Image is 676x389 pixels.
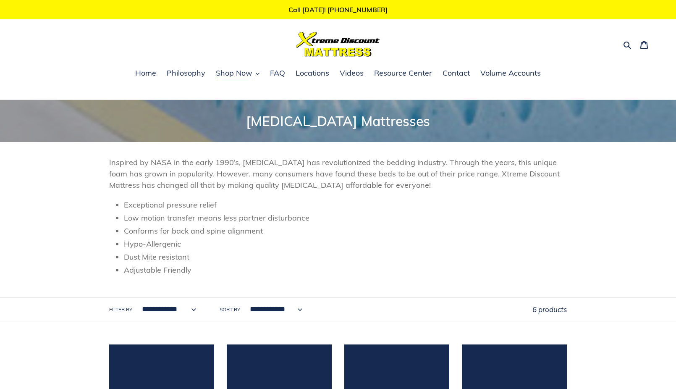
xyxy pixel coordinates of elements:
a: Contact [438,67,474,80]
span: Resource Center [374,68,432,78]
a: Philosophy [162,67,210,80]
li: Adjustable Friendly [124,264,567,276]
a: FAQ [266,67,289,80]
a: Locations [291,67,333,80]
a: Videos [335,67,368,80]
span: Contact [443,68,470,78]
span: Philosophy [167,68,205,78]
li: Dust Mite resistant [124,251,567,263]
span: FAQ [270,68,285,78]
span: Videos [340,68,364,78]
span: 6 products [532,305,567,314]
li: Hypo-Allergenic [124,238,567,250]
img: Xtreme Discount Mattress [296,32,380,57]
a: Home [131,67,160,80]
span: Shop Now [216,68,252,78]
span: [MEDICAL_DATA] Mattresses [246,113,430,129]
a: Resource Center [370,67,436,80]
span: Volume Accounts [480,68,541,78]
label: Sort by [220,306,240,313]
li: Conforms for back and spine alignment [124,225,567,237]
li: Low motion transfer means less partner disturbance [124,212,567,223]
button: Shop Now [212,67,264,80]
a: Volume Accounts [476,67,545,80]
span: Home [135,68,156,78]
span: Locations [296,68,329,78]
li: Exceptional pressure relief [124,199,567,210]
label: Filter by [109,306,132,313]
p: Inspired by NASA in the early 1990’s, [MEDICAL_DATA] has revolutionized the bedding industry. Thr... [109,157,567,191]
